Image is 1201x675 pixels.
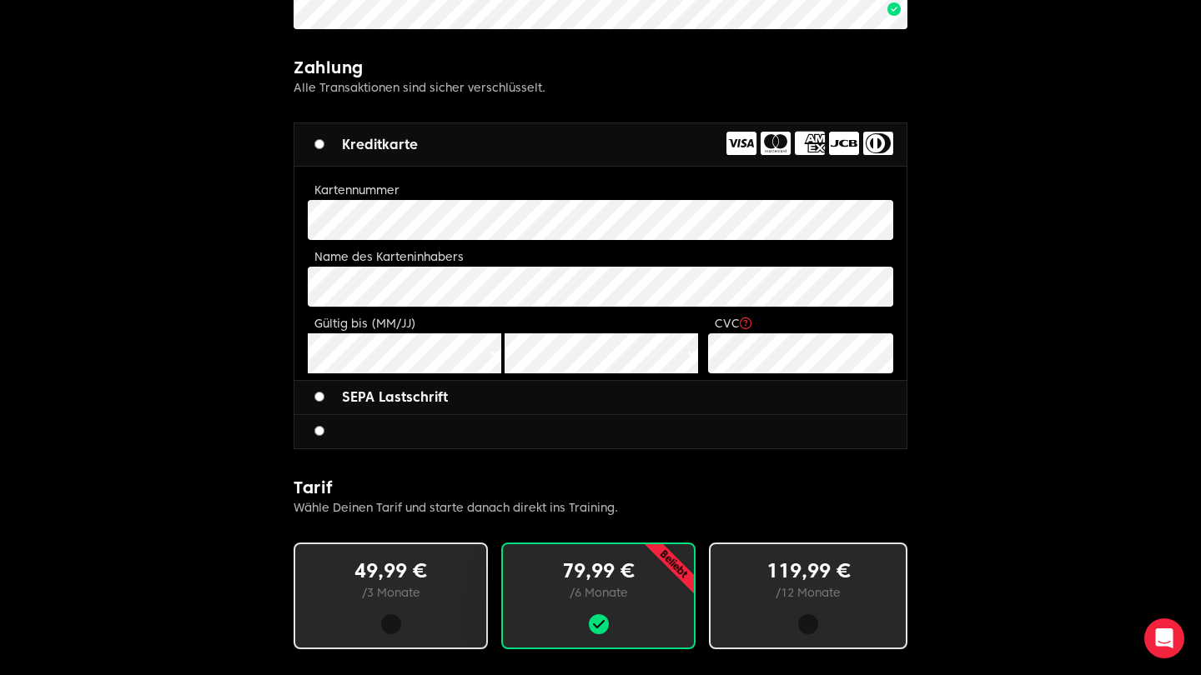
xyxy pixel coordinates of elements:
[322,584,460,601] p: / 3 Monate
[294,79,907,96] p: Alle Transaktionen sind sicher verschlüsselt.
[1144,618,1184,658] div: Open Intercom Messenger
[314,183,399,197] label: Kartennummer
[530,557,667,584] p: 79,99 €
[322,557,460,584] p: 49,99 €
[715,317,751,330] label: CVC
[530,584,667,601] p: / 6 Monate
[294,499,907,516] p: Wähle Deinen Tarif und starte danach direkt ins Training.
[737,584,879,601] p: / 12 Monate
[314,392,324,402] input: SEPA Lastschrift
[294,476,907,499] h2: Tarif
[314,135,418,155] label: Kreditkarte
[314,139,324,149] input: Kreditkarte
[314,317,416,330] label: Gültig bis (MM/JJ)
[314,387,448,407] label: SEPA Lastschrift
[601,492,746,636] p: Beliebt
[737,557,879,584] p: 119,99 €
[314,250,464,263] label: Name des Karteninhabers
[294,56,907,79] h2: Zahlung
